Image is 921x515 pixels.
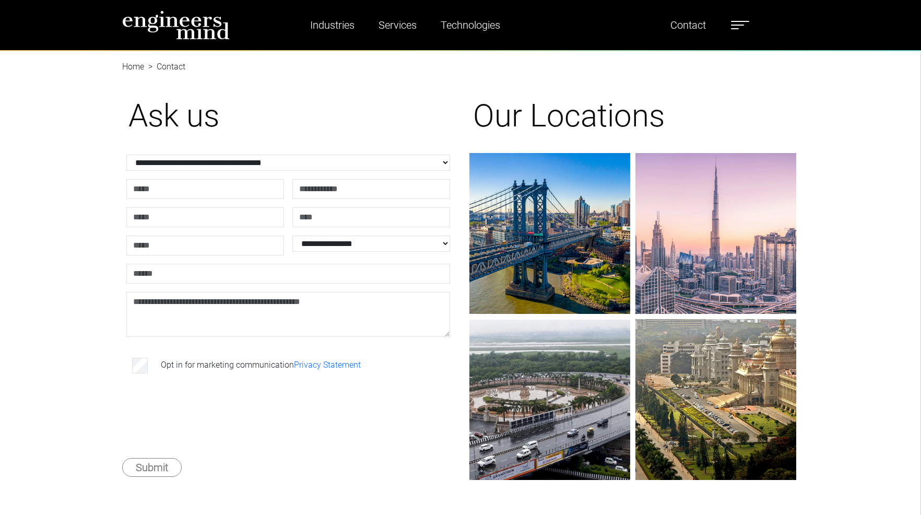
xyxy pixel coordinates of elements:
a: Privacy Statement [294,360,361,370]
a: Home [122,62,144,72]
img: gif [635,153,796,314]
img: gif [469,153,630,314]
nav: breadcrumb [122,50,799,63]
a: Technologies [436,13,504,37]
img: logo [122,10,230,40]
li: Contact [144,61,185,73]
label: Opt in for marketing communication [161,359,361,371]
button: Submit [122,458,182,477]
iframe: reCAPTCHA [128,392,287,433]
a: Industries [306,13,359,37]
a: Contact [666,13,710,37]
img: gif [635,319,796,480]
a: Services [374,13,421,37]
img: gif [469,319,630,480]
h1: Ask us [128,97,448,135]
h1: Our Locations [473,97,793,135]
